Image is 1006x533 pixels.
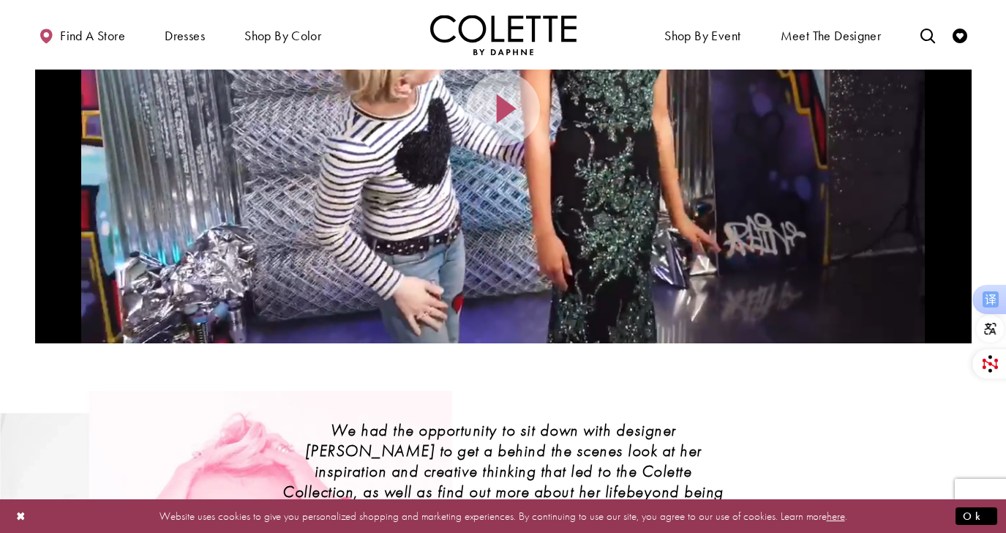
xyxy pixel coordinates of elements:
span: Meet the designer [781,29,882,43]
span: Dresses [165,29,205,43]
button: Close Dialog [9,503,34,529]
strong: We had the opportunity to sit down with designer [PERSON_NAME] to get a behind the scenes look at... [282,420,701,502]
span: Find a store [60,29,125,43]
p: Website uses cookies to give you personalized shopping and marketing experiences. By continuing t... [105,506,901,526]
span: Shop By Event [661,15,744,55]
span: Shop by color [244,29,321,43]
button: Play Video [467,72,540,146]
a: Meet the designer [777,15,885,55]
a: here [827,508,845,523]
span: Dresses [161,15,209,55]
a: Check Wishlist [949,15,971,55]
span: Shop By Event [664,29,740,43]
img: Colette by Daphne [430,15,577,55]
a: Find a store [35,15,129,55]
a: Visit Home Page [430,15,577,55]
span: Shop by color [241,15,325,55]
button: Submit Dialog [956,507,997,525]
a: Toggle search [917,15,939,55]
